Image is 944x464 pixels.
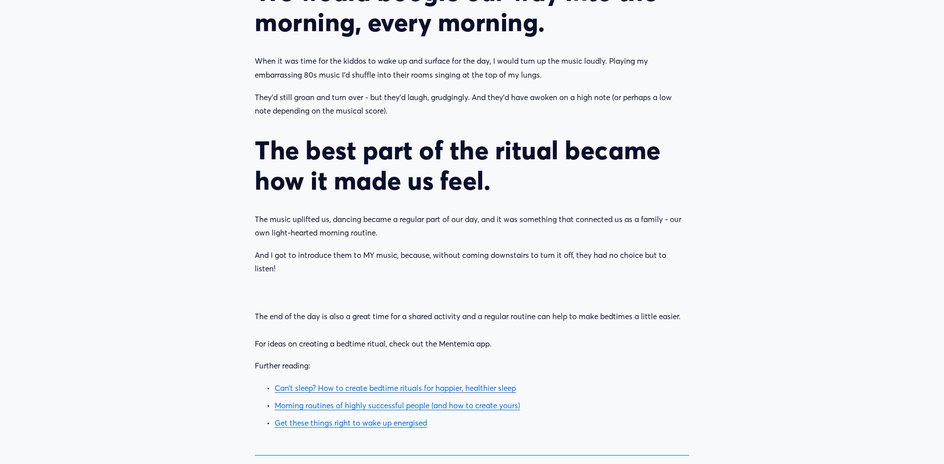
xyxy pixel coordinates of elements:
p: Further reading: [255,359,689,373]
a: Can’t sleep? How to create bedtime rituals for happier, healthier sleep [275,383,516,393]
h2: The best part of the ritual became how it made us feel. [255,135,689,196]
p: The end of the day is also a great time for a shared activity and a regular routine can help to m... [255,310,689,351]
p: And I got to introduce them to MY music, because, without coming downstairs to turn it off, they ... [255,248,689,276]
p: They’d still groan and turn over - but they’d laugh, grudgingly. And they’d have awoken on a high... [255,91,689,118]
a: Get these things right to wake up energised [275,418,427,428]
a: Morning routines of highly successful people (and how to create yours) [275,401,520,410]
p: The music uplifted us, dancing became a regular part of our day, and it was something that connec... [255,213,689,240]
p: When it was time for the kiddos to wake up and surface for the day, I would turn up the music lou... [255,54,689,82]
